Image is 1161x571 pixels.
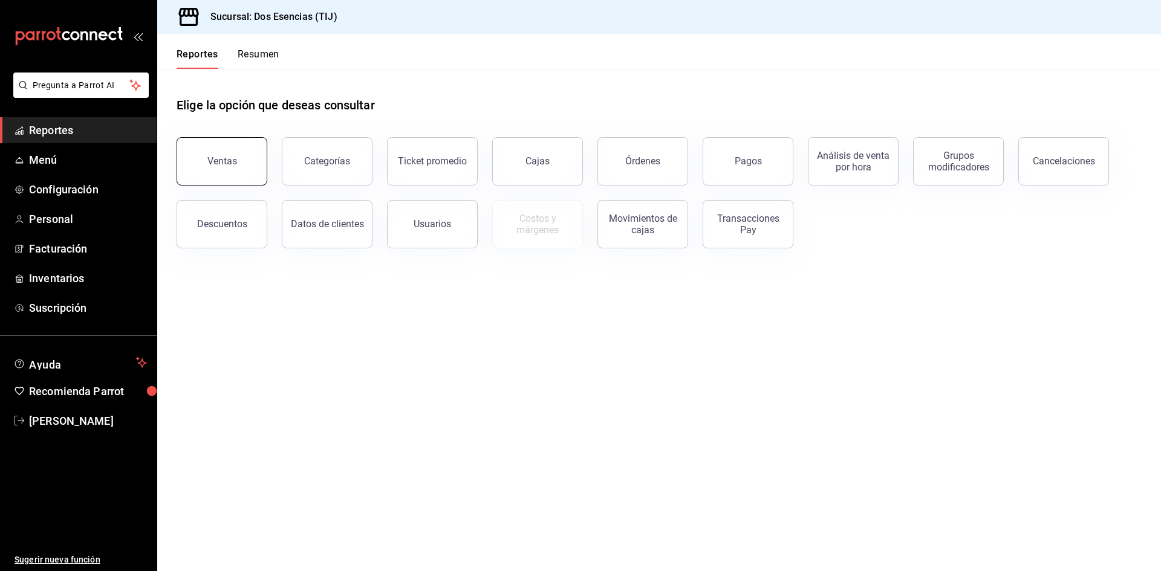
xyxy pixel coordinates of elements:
a: Cajas [492,137,583,185]
a: Pregunta a Parrot AI [8,88,149,100]
div: Categorías [304,155,350,167]
div: Ventas [207,155,237,167]
button: Análisis de venta por hora [808,137,899,185]
span: Personal [29,211,147,227]
div: Cajas [525,154,550,169]
button: Grupos modificadores [913,137,1004,185]
button: Órdenes [597,137,688,185]
button: Reportes [177,48,218,69]
span: Configuración [29,181,147,198]
div: Usuarios [414,218,451,230]
span: Recomienda Parrot [29,383,147,399]
span: Menú [29,152,147,168]
button: Resumen [238,48,279,69]
div: navigation tabs [177,48,279,69]
div: Costos y márgenes [500,213,575,236]
button: Cancelaciones [1018,137,1109,185]
button: Datos de clientes [282,200,372,248]
div: Movimientos de cajas [605,213,680,236]
button: Pagos [703,137,793,185]
button: Pregunta a Parrot AI [13,73,149,98]
span: Suscripción [29,300,147,316]
button: Descuentos [177,200,267,248]
div: Órdenes [625,155,660,167]
h3: Sucursal: Dos Esencias (TIJ) [201,10,337,24]
div: Descuentos [197,218,247,230]
div: Datos de clientes [291,218,364,230]
div: Análisis de venta por hora [816,150,891,173]
div: Ticket promedio [398,155,467,167]
h1: Elige la opción que deseas consultar [177,96,375,114]
span: [PERSON_NAME] [29,413,147,429]
div: Pagos [735,155,762,167]
button: Movimientos de cajas [597,200,688,248]
span: Inventarios [29,270,147,286]
button: Ticket promedio [387,137,478,185]
div: Grupos modificadores [921,150,996,173]
button: Categorías [282,137,372,185]
span: Ayuda [29,355,131,370]
span: Pregunta a Parrot AI [33,79,130,92]
button: Contrata inventarios para ver este reporte [492,200,583,248]
button: Usuarios [387,200,478,248]
button: open_drawer_menu [133,31,143,41]
div: Transacciones Pay [711,213,785,236]
div: Cancelaciones [1033,155,1095,167]
button: Transacciones Pay [703,200,793,248]
span: Sugerir nueva función [15,553,147,566]
button: Ventas [177,137,267,185]
span: Facturación [29,240,147,257]
span: Reportes [29,122,147,138]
